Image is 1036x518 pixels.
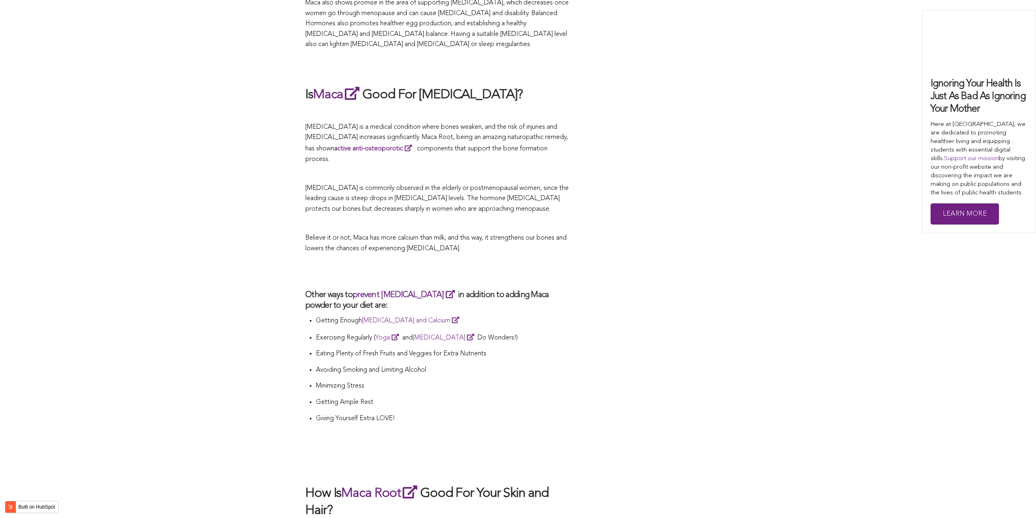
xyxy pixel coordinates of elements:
[316,349,570,359] p: Eating Plenty of Fresh Fruits and Veggies for Extra Nutrients
[15,502,58,512] label: Built on HubSpot
[413,335,477,341] a: [MEDICAL_DATA]
[375,335,402,341] a: Yoga
[341,487,420,500] a: Maca Root
[316,381,570,392] p: Minimizing Stress
[995,479,1036,518] iframe: Chat Widget
[305,124,568,163] span: [MEDICAL_DATA] is a medical condition where bones weaken, and the risk of injuries and [MEDICAL_D...
[305,235,567,252] span: Believe it or not, Maca has more calcium than milk, and this way, it strengthens our bones and lo...
[316,315,570,326] p: Getting Enough
[313,88,362,101] a: Maca
[931,203,999,225] a: Learn More
[305,185,569,212] span: [MEDICAL_DATA] is commonly observed in the elderly or postmenopausal women, since the leading cau...
[353,291,458,299] a: prevent [MEDICAL_DATA]
[316,365,570,376] p: Avoiding Smoking and Limiting Alcohol
[5,501,59,513] button: Built on HubSpot
[305,289,570,311] h3: Other ways to in addition to adding Maca powder to your diet are:
[316,332,570,344] p: Exercising Regularly ( and Do Wonders!)
[316,397,570,408] p: Getting Ample Rest
[5,502,15,512] img: HubSpot sprocket logo
[362,317,462,324] a: [MEDICAL_DATA] and Calcium
[305,85,570,104] h2: Is Good For [MEDICAL_DATA]?
[334,145,415,152] a: active anti-osteoporotic
[316,414,570,424] p: Giving Yourself Extra LOVE!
